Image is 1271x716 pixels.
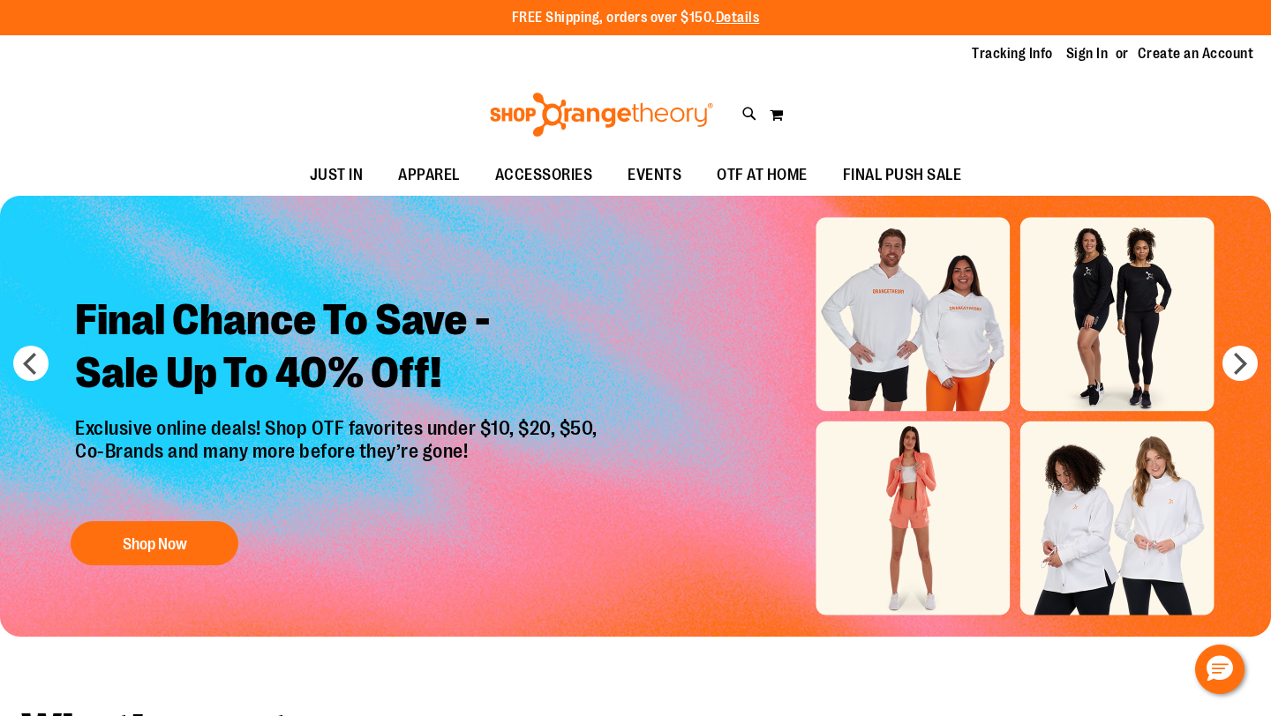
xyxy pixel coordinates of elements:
p: FREE Shipping, orders over $150. [512,8,760,28]
button: prev [13,346,49,381]
h2: Final Chance To Save - Sale Up To 40% Off! [62,280,615,417]
button: Hello, have a question? Let’s chat. [1195,645,1245,694]
span: FINAL PUSH SALE [843,155,962,195]
span: JUST IN [310,155,364,195]
a: Details [716,10,760,26]
img: Shop Orangetheory [487,93,716,137]
button: next [1222,346,1258,381]
span: ACCESSORIES [495,155,593,195]
a: Tracking Info [972,44,1053,63]
a: EVENTS [610,155,699,196]
a: Create an Account [1138,44,1254,63]
a: JUST IN [292,155,381,196]
span: OTF AT HOME [717,155,808,195]
a: OTF AT HOME [699,155,825,196]
span: APPAREL [398,155,460,195]
a: ACCESSORIES [478,155,611,196]
span: EVENTS [628,155,681,195]
a: FINAL PUSH SALE [825,155,980,196]
a: Final Chance To Save -Sale Up To 40% Off! Exclusive online deals! Shop OTF favorites under $10, $... [62,280,615,574]
a: Sign In [1066,44,1109,63]
p: Exclusive online deals! Shop OTF favorites under $10, $20, $50, Co-Brands and many more before th... [62,417,615,503]
button: Shop Now [71,521,238,565]
a: APPAREL [380,155,478,196]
